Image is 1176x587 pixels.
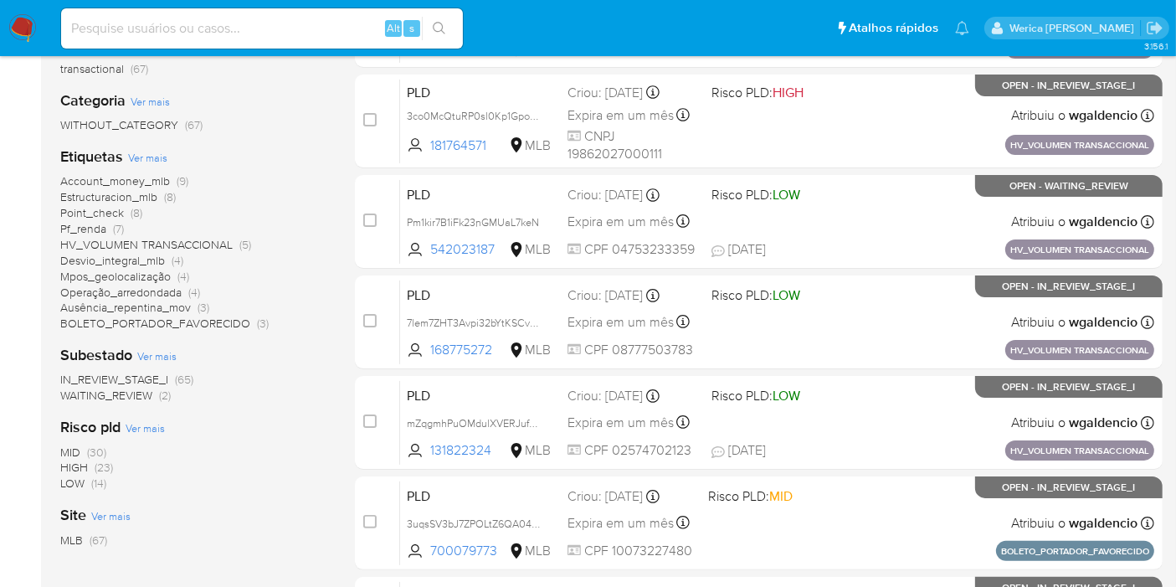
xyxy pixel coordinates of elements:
[61,18,463,39] input: Pesquise usuários ou casos...
[409,20,414,36] span: s
[1144,39,1168,53] span: 3.156.1
[849,19,938,37] span: Atalhos rápidos
[1146,19,1163,37] a: Sair
[1009,20,1140,36] p: werica.jgaldencio@mercadolivre.com
[387,20,400,36] span: Alt
[422,17,456,40] button: search-icon
[955,21,969,35] a: Notificações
